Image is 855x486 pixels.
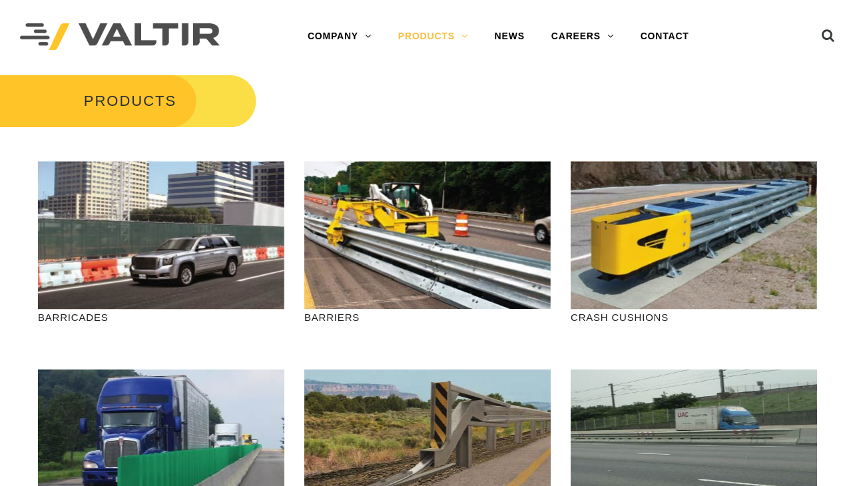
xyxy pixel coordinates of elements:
p: BARRICADES [38,310,284,325]
a: CONTACT [627,23,703,50]
img: Valtir [20,23,220,51]
a: PRODUCTS [385,23,481,50]
a: NEWS [481,23,538,50]
a: COMPANY [294,23,385,50]
a: CAREERS [538,23,627,50]
p: BARRIERS [304,310,551,325]
p: CRASH CUSHIONS [571,310,817,325]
